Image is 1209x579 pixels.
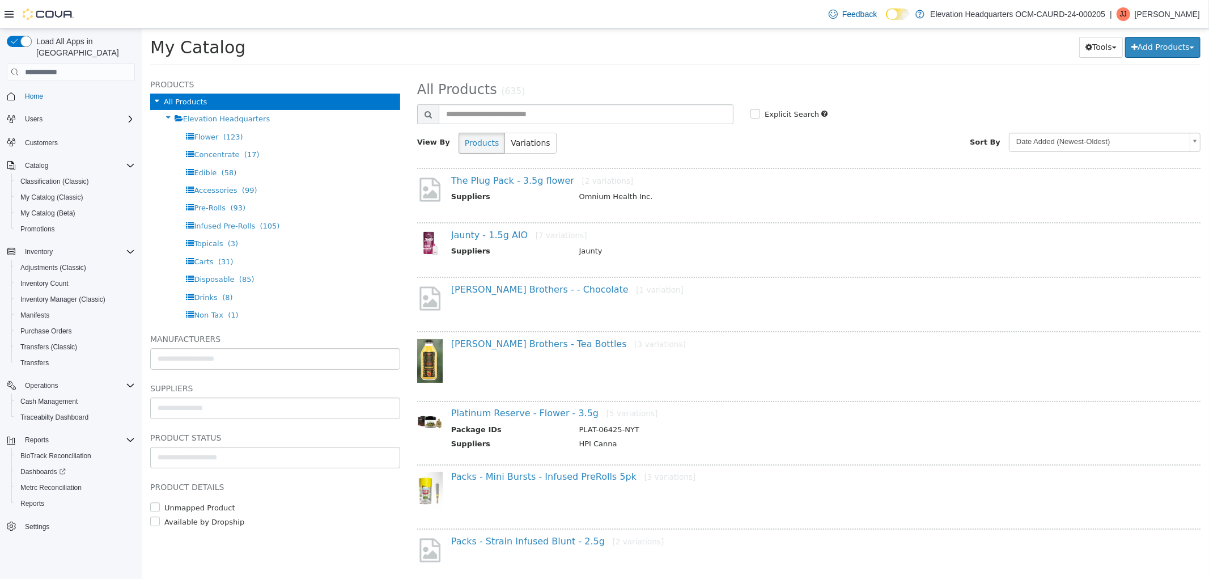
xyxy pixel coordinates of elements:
p: | [1110,7,1112,21]
h5: Product Details [9,451,258,465]
button: Users [20,112,47,126]
a: Purchase Orders [16,324,77,338]
span: Inventory Count [20,279,69,288]
span: My Catalog (Beta) [20,209,75,218]
span: Customers [25,138,58,147]
span: View By [275,109,308,117]
td: Omnium Health Inc. [429,162,1026,176]
button: My Catalog (Classic) [11,189,139,205]
span: (17) [103,121,118,130]
span: (58) [80,140,95,148]
small: [7 variations] [394,202,446,211]
a: Platinum Reserve - Flower - 3.5g[5 variations] [309,379,516,390]
button: Traceabilty Dashboard [11,409,139,425]
span: Home [20,89,135,103]
span: Concentrate [52,121,97,130]
button: Catalog [2,158,139,174]
span: BioTrack Reconciliation [20,451,91,460]
span: Manifests [20,311,49,320]
span: Cash Management [20,397,78,406]
button: Metrc Reconciliation [11,480,139,496]
a: Metrc Reconciliation [16,481,86,495]
button: Inventory Count [11,276,139,291]
button: Promotions [11,221,139,237]
span: Users [20,112,135,126]
span: Dashboards [16,465,135,479]
input: Dark Mode [886,9,910,20]
span: (3) [86,210,96,219]
span: Cash Management [16,395,135,408]
button: Inventory [20,245,57,259]
span: Operations [20,379,135,392]
img: 150 [275,201,301,227]
span: Purchase Orders [16,324,135,338]
a: [PERSON_NAME] Brothers - Tea Bottles[3 variations] [309,310,544,320]
span: Non Tax [52,282,82,290]
span: Drinks [52,264,76,273]
button: My Catalog (Beta) [11,205,139,221]
th: Suppliers [309,217,429,231]
span: Inventory Count [16,277,135,290]
img: missing-image.png [275,256,301,284]
h5: Product Status [9,402,258,416]
span: Inventory [20,245,135,259]
th: Suppliers [309,162,429,176]
button: Manifests [11,307,139,323]
button: Products [317,104,363,125]
a: Home [20,90,48,103]
a: Inventory Manager (Classic) [16,293,110,306]
span: Catalog [20,159,135,172]
span: Settings [25,522,49,531]
button: Operations [20,379,63,392]
a: Jaunty - 1.5g AIO[7 variations] [309,201,446,212]
span: Inventory [25,247,53,256]
span: (93) [88,175,104,183]
a: Feedback [824,3,881,26]
span: (31) [77,229,92,237]
button: Adjustments (Classic) [11,260,139,276]
a: Dashboards [11,464,139,480]
span: Traceabilty Dashboard [20,413,88,422]
td: Jaunty [429,217,1026,231]
span: Metrc Reconciliation [20,483,82,492]
a: Adjustments (Classic) [16,261,91,274]
span: Accessories [52,157,95,166]
span: All Products [275,53,355,69]
button: Operations [2,378,139,394]
button: Settings [2,518,139,535]
span: Operations [25,381,58,390]
span: Classification (Classic) [20,177,89,186]
span: Traceabilty Dashboard [16,411,135,424]
a: Manifests [16,308,54,322]
button: Users [2,111,139,127]
span: Reports [20,499,44,508]
span: Manifests [16,308,135,322]
span: BioTrack Reconciliation [16,449,135,463]
button: Classification (Classic) [11,174,139,189]
a: Settings [20,520,54,534]
th: Suppliers [309,409,429,424]
span: Reports [16,497,135,510]
a: Traceabilty Dashboard [16,411,93,424]
span: Adjustments (Classic) [20,263,86,272]
a: BioTrack Reconciliation [16,449,96,463]
small: [2 variations] [440,147,491,157]
button: Transfers [11,355,139,371]
a: Packs - Strain Infused Blunt - 2.5g[2 variations] [309,507,523,518]
span: Transfers [20,358,49,367]
button: Reports [2,432,139,448]
img: 150 [275,380,301,405]
span: Home [25,92,43,101]
small: [5 variations] [465,380,516,389]
button: Home [2,88,139,104]
span: (99) [100,157,116,166]
span: Purchase Orders [20,327,72,336]
button: Reports [11,496,139,512]
span: (123) [82,104,101,112]
a: Dashboards [16,465,70,479]
a: Customers [20,136,62,150]
span: Metrc Reconciliation [16,481,135,495]
h5: Manufacturers [9,303,258,317]
button: Add Products [983,8,1059,29]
